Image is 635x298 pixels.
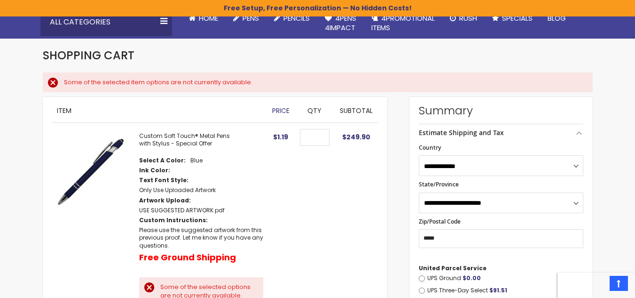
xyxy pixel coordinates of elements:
img: Custom Soft Touch® Metal Pens with Stylus-Blue [52,132,130,210]
dd: Only Use Uploaded Artwork [139,186,216,194]
label: UPS Ground [427,274,583,282]
a: Pencils [267,8,317,29]
span: 4Pens 4impact [325,13,356,32]
a: Rush [442,8,485,29]
span: Subtotal [340,106,373,115]
span: $1.19 [273,132,288,142]
span: State/Province [419,180,459,188]
span: Item [57,106,71,115]
dd: Blue [190,157,203,164]
a: Blog [540,8,573,29]
span: Zip/Postal Code [419,217,461,226]
span: Pens [243,13,259,23]
span: Rush [459,13,477,23]
dt: Select A Color [139,157,186,164]
p: Free Ground Shipping [139,252,236,263]
a: Home [181,8,226,29]
span: Home [199,13,218,23]
a: USE SUGGESTED ARTWORK.pdf [139,206,225,214]
span: Blog [548,13,566,23]
span: Specials [502,13,533,23]
dd: Please use the suggested artwork from this previous proof. Let me know if you have any questions. [139,226,263,250]
span: Price [272,106,290,115]
span: United Parcel Service [419,264,486,272]
span: $0.00 [463,274,481,282]
strong: Summary [419,103,583,118]
strong: Estimate Shipping and Tax [419,128,504,137]
dt: Ink Color [139,167,170,174]
a: Custom Soft Touch® Metal Pens with Stylus - Special Offer [139,132,230,147]
dt: Custom Instructions [139,217,208,224]
iframe: Google Customer Reviews [557,273,635,298]
span: Qty [307,106,321,115]
span: $249.90 [342,132,370,142]
span: Country [419,144,441,152]
span: Shopping Cart [43,48,134,63]
label: UPS Three-Day Select [427,287,583,294]
div: Some of the selected item options are not currently available. [64,78,583,87]
div: All Categories [40,8,172,36]
dt: Artwork Upload [139,197,191,204]
span: $91.51 [489,286,507,294]
span: Pencils [283,13,310,23]
dt: Text Font Style [139,177,188,184]
a: Specials [485,8,540,29]
a: 4PROMOTIONALITEMS [364,8,442,39]
span: 4PROMOTIONAL ITEMS [371,13,435,32]
a: 4Pens4impact [317,8,364,39]
a: Pens [226,8,267,29]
